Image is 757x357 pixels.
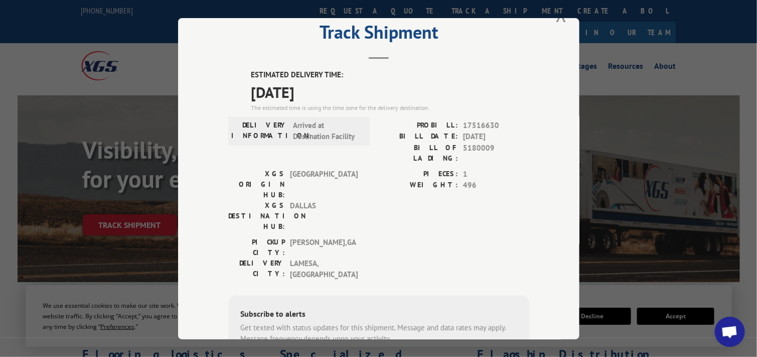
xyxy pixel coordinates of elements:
label: ESTIMATED DELIVERY TIME: [251,69,529,81]
span: 5180009 [463,142,529,163]
button: Close modal [556,1,567,28]
div: Open chat [715,317,745,347]
span: [DATE] [463,131,529,143]
span: Arrived at Destination Facility [293,120,361,142]
label: DELIVERY INFORMATION: [231,120,288,142]
span: [DATE] [251,80,529,103]
div: Subscribe to alerts [240,307,517,322]
div: The estimated time is using the time zone for the delivery destination. [251,103,529,112]
label: PROBILL: [379,120,458,131]
label: XGS DESTINATION HUB: [228,200,285,231]
span: 17516630 [463,120,529,131]
div: Get texted with status updates for this shipment. Message and data rates may apply. Message frequ... [240,322,517,344]
h2: Track Shipment [228,25,529,44]
label: BILL DATE: [379,131,458,143]
label: PIECES: [379,168,458,180]
span: 1 [463,168,529,180]
span: [GEOGRAPHIC_DATA] [290,168,358,200]
label: XGS ORIGIN HUB: [228,168,285,200]
label: PICKUP CITY: [228,236,285,258]
label: BILL OF LADING: [379,142,458,163]
span: 496 [463,180,529,191]
span: LAMESA , [GEOGRAPHIC_DATA] [290,258,358,280]
span: [PERSON_NAME] , GA [290,236,358,258]
label: WEIGHT: [379,180,458,191]
label: DELIVERY CITY: [228,258,285,280]
span: DALLAS [290,200,358,231]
